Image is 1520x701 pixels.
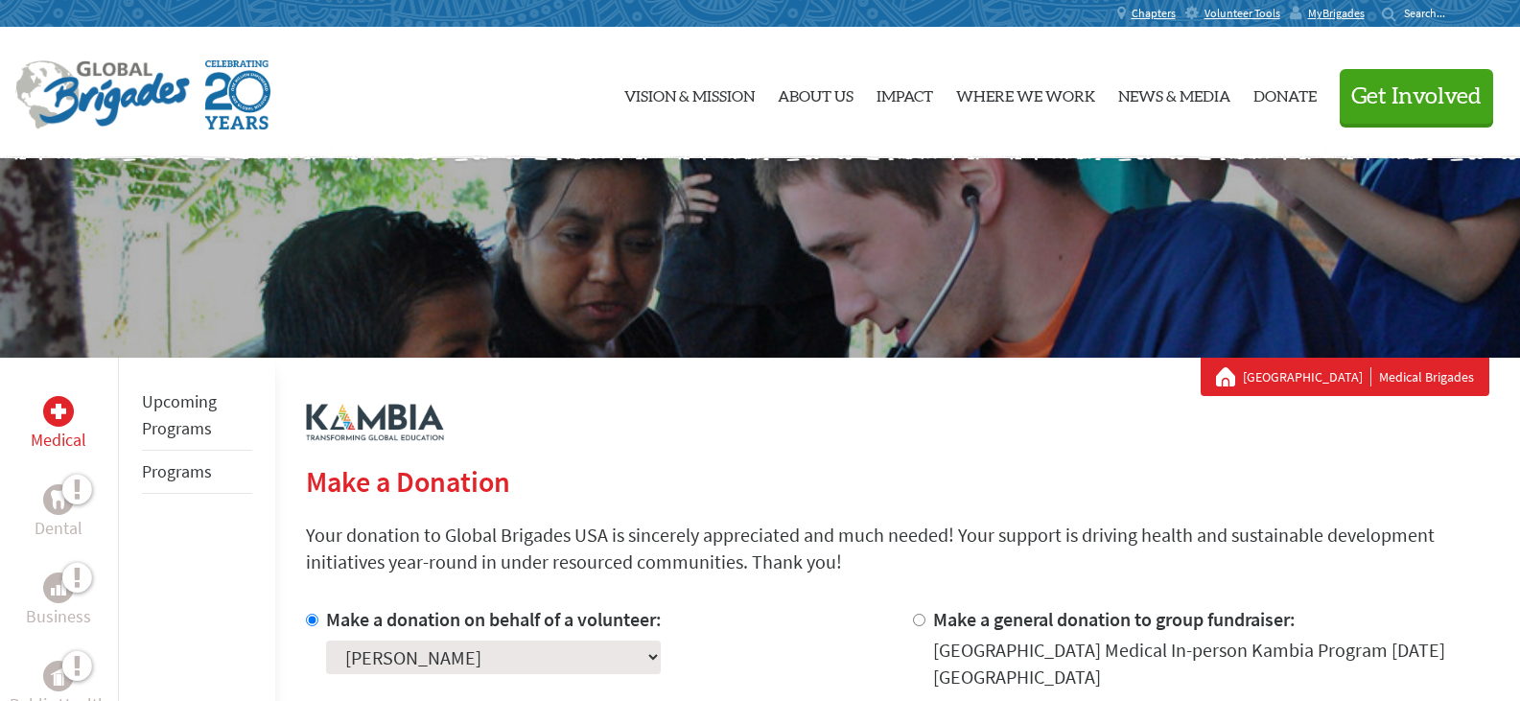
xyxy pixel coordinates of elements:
li: Programs [142,451,252,494]
span: Volunteer Tools [1204,6,1280,21]
label: Make a donation on behalf of a volunteer: [326,607,662,631]
a: Impact [877,43,933,143]
div: Medical [43,396,74,427]
img: Dental [51,490,66,508]
label: Make a general donation to group fundraiser: [933,607,1296,631]
a: DentalDental [35,484,82,542]
input: Search... [1404,6,1459,20]
div: Public Health [43,661,74,691]
a: About Us [778,43,854,143]
a: Donate [1253,43,1317,143]
img: Medical [51,404,66,419]
h2: Make a Donation [306,464,1489,499]
a: MedicalMedical [31,396,86,454]
span: Chapters [1132,6,1176,21]
img: logo-kambia.png [306,404,444,441]
p: Dental [35,515,82,542]
p: Business [26,603,91,630]
div: [GEOGRAPHIC_DATA] Medical In-person Kambia Program [DATE] [GEOGRAPHIC_DATA] [933,637,1489,690]
a: Vision & Mission [624,43,755,143]
li: Upcoming Programs [142,381,252,451]
a: Where We Work [956,43,1095,143]
span: Get Involved [1351,85,1482,108]
button: Get Involved [1340,69,1493,124]
a: Upcoming Programs [142,390,217,439]
a: Programs [142,460,212,482]
a: [GEOGRAPHIC_DATA] [1243,367,1371,386]
img: Global Brigades Celebrating 20 Years [205,60,270,129]
p: Medical [31,427,86,454]
a: BusinessBusiness [26,572,91,630]
div: Dental [43,484,74,515]
img: Public Health [51,666,66,686]
span: MyBrigades [1308,6,1365,21]
img: Business [51,580,66,596]
a: News & Media [1118,43,1230,143]
div: Business [43,572,74,603]
img: Global Brigades Logo [15,60,190,129]
div: Medical Brigades [1216,367,1474,386]
p: Your donation to Global Brigades USA is sincerely appreciated and much needed! Your support is dr... [306,522,1489,575]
